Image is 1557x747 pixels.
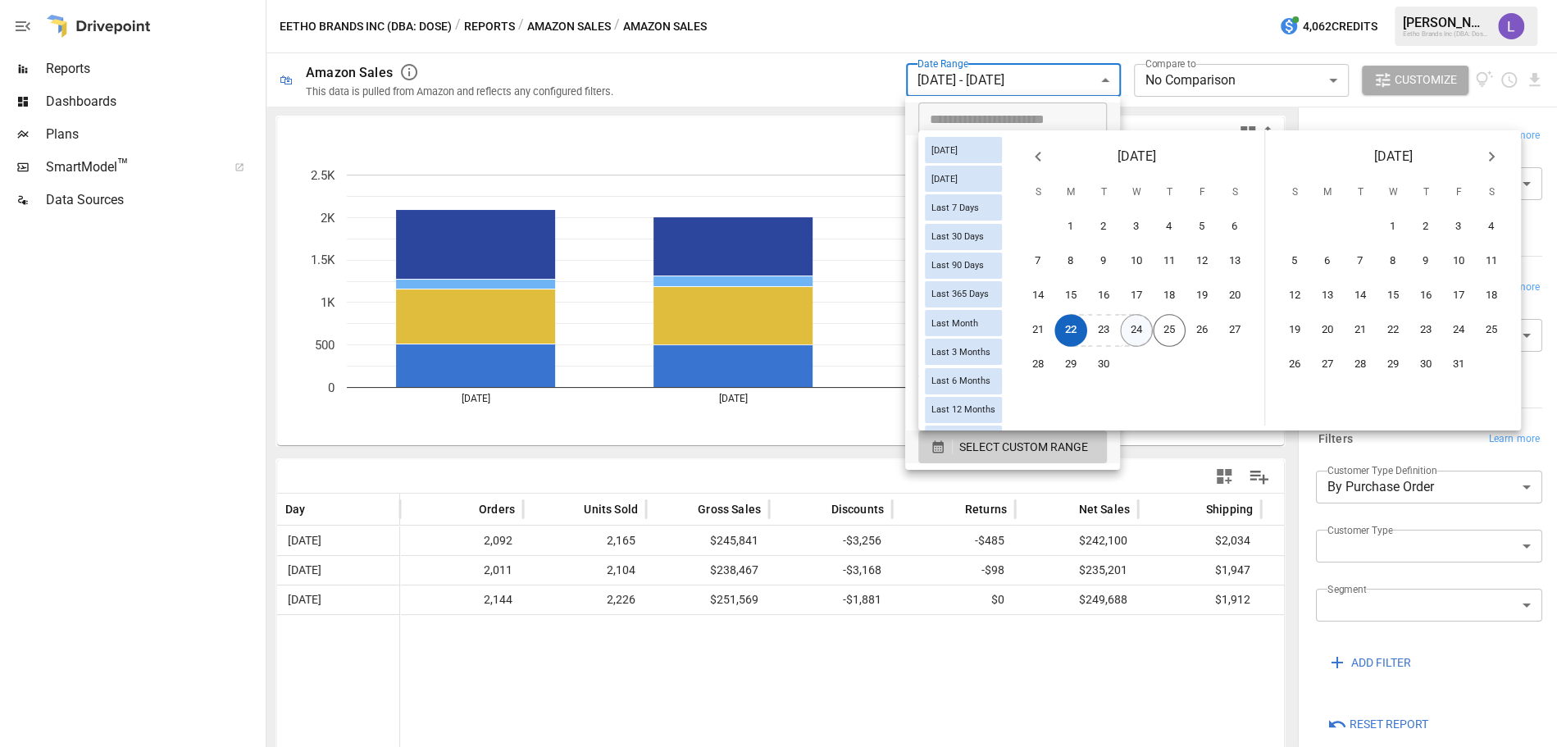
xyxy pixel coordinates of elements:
[1054,245,1087,278] button: 8
[1442,245,1475,278] button: 10
[1120,314,1153,347] button: 24
[1118,145,1156,168] span: [DATE]
[925,145,964,156] span: [DATE]
[1409,280,1442,312] button: 16
[1409,314,1442,347] button: 23
[925,426,1002,452] div: Last Year
[1022,280,1054,312] button: 14
[1475,245,1508,278] button: 11
[1442,348,1475,381] button: 31
[1087,280,1120,312] button: 16
[1120,245,1153,278] button: 10
[1186,245,1218,278] button: 12
[1475,211,1508,244] button: 4
[1475,314,1508,347] button: 25
[1411,176,1441,209] span: Thursday
[1442,211,1475,244] button: 3
[1153,280,1186,312] button: 18
[1187,176,1217,209] span: Friday
[925,404,1002,415] span: Last 12 Months
[1186,280,1218,312] button: 19
[925,376,997,386] span: Last 6 Months
[1120,211,1153,244] button: 3
[1278,245,1311,278] button: 5
[1087,348,1120,381] button: 30
[925,281,1002,307] div: Last 365 Days
[1444,176,1473,209] span: Friday
[905,201,1120,234] li: Last 30 Days
[1344,245,1377,278] button: 7
[925,137,1002,163] div: [DATE]
[925,347,997,358] span: Last 3 Months
[905,168,1120,201] li: Last 7 Days
[925,318,985,329] span: Last Month
[1377,211,1409,244] button: 1
[1220,176,1250,209] span: Saturday
[1056,176,1086,209] span: Monday
[1409,211,1442,244] button: 2
[1409,245,1442,278] button: 9
[905,365,1120,398] li: This Quarter
[1154,176,1184,209] span: Thursday
[1475,280,1508,312] button: 18
[1311,348,1344,381] button: 27
[1278,348,1311,381] button: 26
[1153,211,1186,244] button: 4
[1377,348,1409,381] button: 29
[1344,314,1377,347] button: 21
[1087,211,1120,244] button: 2
[1022,140,1054,173] button: Previous month
[925,260,990,271] span: Last 90 Days
[1475,140,1508,173] button: Next month
[1122,176,1151,209] span: Wednesday
[1089,176,1118,209] span: Tuesday
[1054,211,1087,244] button: 1
[918,430,1107,463] button: SELECT CUSTOM RANGE
[925,253,1002,279] div: Last 90 Days
[1409,348,1442,381] button: 30
[1218,314,1251,347] button: 27
[1218,211,1251,244] button: 6
[925,224,1002,250] div: Last 30 Days
[1278,280,1311,312] button: 12
[1087,314,1120,347] button: 23
[1054,314,1087,347] button: 22
[1442,280,1475,312] button: 17
[1023,176,1053,209] span: Sunday
[1280,176,1309,209] span: Sunday
[1345,176,1375,209] span: Tuesday
[1120,280,1153,312] button: 17
[1377,280,1409,312] button: 15
[1313,176,1342,209] span: Monday
[905,266,1120,299] li: Last 6 Months
[905,299,1120,332] li: Last 12 Months
[905,398,1120,430] li: Last Quarter
[1378,176,1408,209] span: Wednesday
[925,194,1002,221] div: Last 7 Days
[1022,245,1054,278] button: 7
[1186,314,1218,347] button: 26
[925,203,986,213] span: Last 7 Days
[925,397,1002,423] div: Last 12 Months
[925,174,964,184] span: [DATE]
[1153,245,1186,278] button: 11
[1442,314,1475,347] button: 24
[1311,314,1344,347] button: 20
[925,339,1002,365] div: Last 3 Months
[1377,314,1409,347] button: 22
[1344,348,1377,381] button: 28
[1311,245,1344,278] button: 6
[1022,314,1054,347] button: 21
[925,310,1002,336] div: Last Month
[1311,280,1344,312] button: 13
[925,368,1002,394] div: Last 6 Months
[1344,280,1377,312] button: 14
[1054,348,1087,381] button: 29
[925,289,995,299] span: Last 365 Days
[1218,245,1251,278] button: 13
[1054,280,1087,312] button: 15
[925,166,1002,192] div: [DATE]
[1218,280,1251,312] button: 20
[1087,245,1120,278] button: 9
[905,234,1120,266] li: Last 3 Months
